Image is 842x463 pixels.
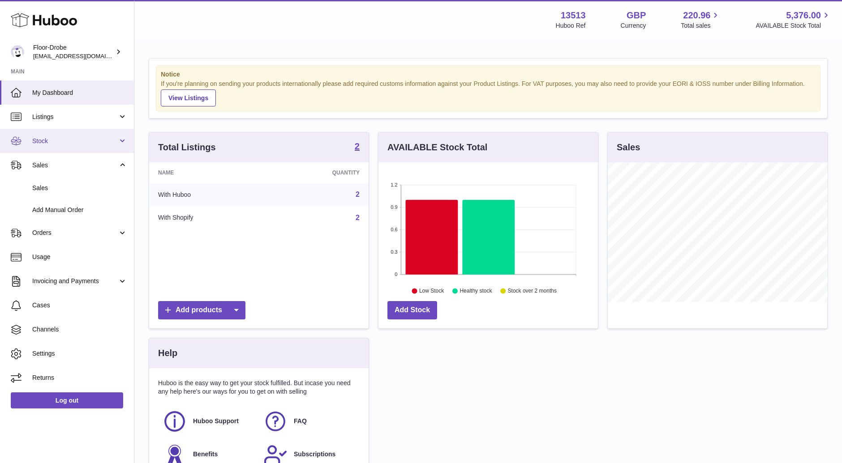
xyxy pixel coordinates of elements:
strong: 13513 [561,9,586,21]
a: 2 [355,142,360,153]
span: Add Manual Order [32,206,127,214]
h3: Total Listings [158,141,216,153]
strong: GBP [627,9,646,21]
text: 0.6 [391,227,397,232]
span: My Dashboard [32,89,127,97]
span: AVAILABLE Stock Total [756,21,831,30]
strong: Notice [161,70,816,79]
img: jthurling@live.com [11,45,24,59]
td: With Shopify [149,206,267,229]
span: Cases [32,301,127,310]
span: Benefits [193,450,218,459]
span: Stock [32,137,118,145]
strong: 2 [355,142,360,151]
span: 220.96 [683,9,710,21]
a: Huboo Support [163,409,254,433]
text: 0 [395,272,397,277]
text: Stock over 2 months [508,288,557,294]
text: 0.9 [391,204,397,210]
span: Subscriptions [294,450,335,459]
a: View Listings [161,89,216,106]
span: Sales [32,161,118,170]
span: Channels [32,325,127,334]
p: Huboo is the easy way to get your stock fulfilled. But incase you need any help here's our ways f... [158,379,360,396]
div: Floor-Drobe [33,43,114,60]
a: 5,376.00 AVAILABLE Stock Total [756,9,831,30]
span: [EMAIL_ADDRESS][DOMAIN_NAME] [33,52,132,59]
span: Huboo Support [193,417,239,425]
text: 1.2 [391,182,397,187]
a: Log out [11,392,123,408]
text: 0.3 [391,249,397,255]
h3: AVAILABLE Stock Total [387,141,487,153]
text: Healthy stock [460,288,492,294]
a: 220.96 Total sales [681,9,721,30]
a: FAQ [263,409,355,433]
th: Name [149,162,267,183]
a: 2 [356,191,360,198]
span: Sales [32,184,127,192]
span: FAQ [294,417,307,425]
span: Returns [32,374,127,382]
a: Add Stock [387,301,437,319]
text: Low Stock [419,288,444,294]
div: Currency [621,21,646,30]
td: With Huboo [149,183,267,206]
span: Invoicing and Payments [32,277,118,285]
span: Settings [32,349,127,358]
h3: Sales [617,141,640,153]
th: Quantity [267,162,369,183]
a: Add products [158,301,245,319]
div: Huboo Ref [556,21,586,30]
span: Listings [32,113,118,121]
span: Total sales [681,21,721,30]
h3: Help [158,347,177,359]
span: Orders [32,229,118,237]
span: 5,376.00 [786,9,821,21]
a: 2 [356,214,360,221]
span: Usage [32,253,127,261]
div: If you're planning on sending your products internationally please add required customs informati... [161,80,816,106]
